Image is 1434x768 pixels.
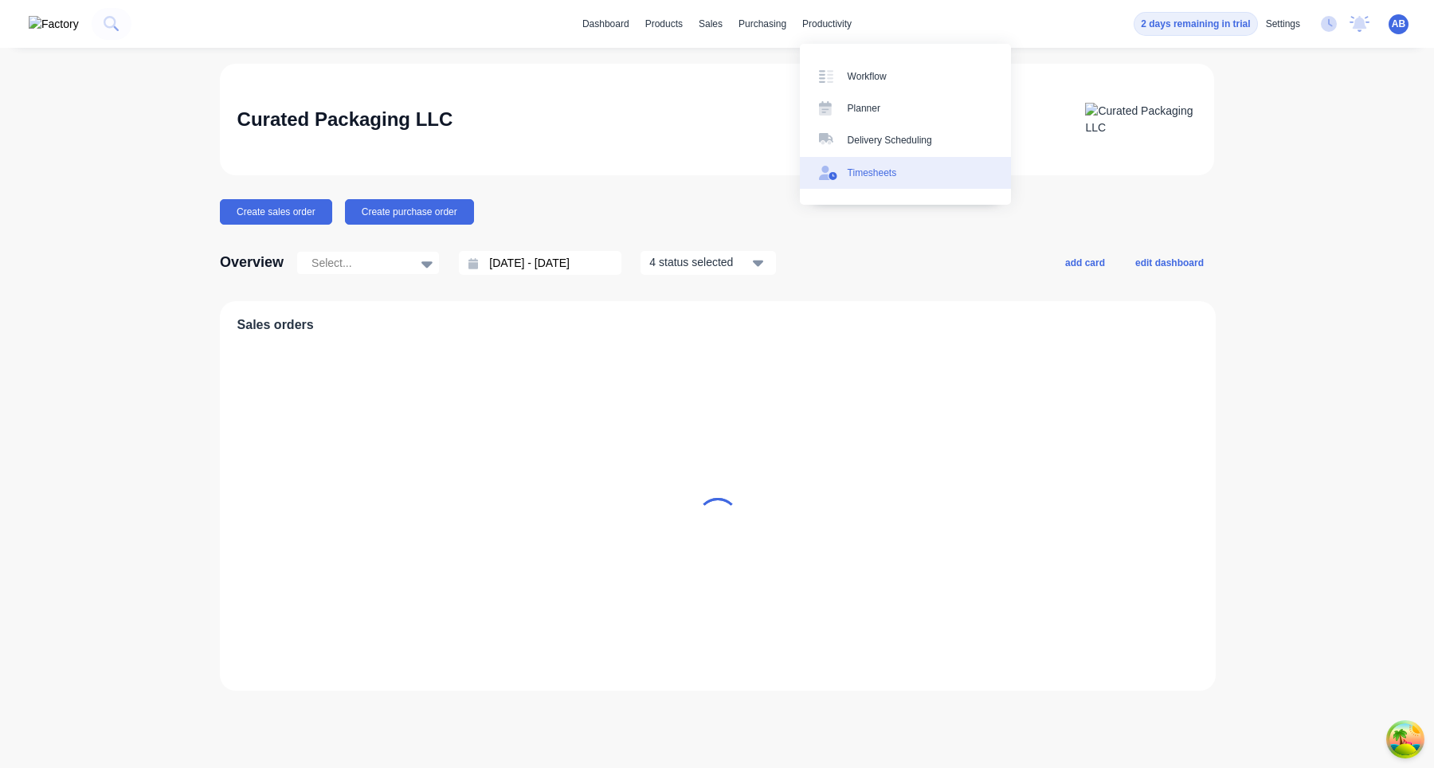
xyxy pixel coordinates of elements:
[1258,12,1308,36] div: settings
[1055,252,1115,272] button: add card
[1392,17,1405,31] span: AB
[237,315,314,335] span: Sales orders
[848,101,880,116] div: Planner
[794,12,860,36] div: productivity
[848,69,887,84] div: Workflow
[574,12,637,36] a: dashboard
[220,247,284,279] div: Overview
[1125,252,1214,272] button: edit dashboard
[731,12,794,36] div: purchasing
[800,60,1011,92] a: Workflow
[800,124,1011,156] a: Delivery Scheduling
[848,166,897,180] div: Timesheets
[345,199,474,225] button: Create purchase order
[691,12,731,36] div: sales
[800,157,1011,189] a: Timesheets
[237,104,453,135] div: Curated Packaging LLC
[220,199,332,225] button: Create sales order
[1389,723,1421,755] button: Open Tanstack query devtools
[641,251,776,275] button: 4 status selected
[1085,103,1197,136] img: Curated Packaging LLC
[637,12,691,36] div: products
[800,92,1011,124] a: Planner
[649,254,750,271] div: 4 status selected
[29,16,79,33] img: Factory
[1134,12,1257,36] button: 2 days remaining in trial
[848,133,932,147] div: Delivery Scheduling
